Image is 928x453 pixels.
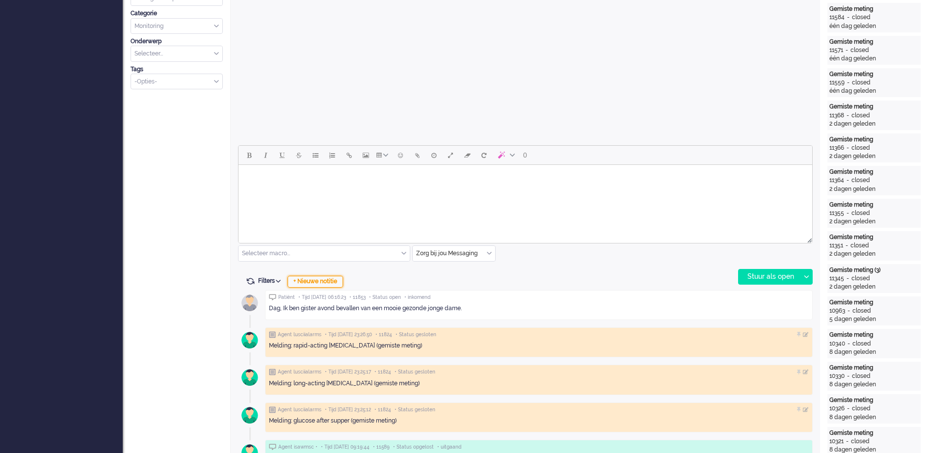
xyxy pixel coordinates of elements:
[278,369,321,375] span: Agent lusciialarms
[307,147,324,163] button: Bullet list
[829,429,919,437] div: Gemiste meting
[324,147,341,163] button: Numbered list
[829,364,919,372] div: Gemiste meting
[844,144,851,152] div: -
[829,79,845,87] div: 11559
[845,13,852,22] div: -
[844,274,851,283] div: -
[396,331,436,338] span: • Status gesloten
[829,103,919,111] div: Gemiste meting
[131,74,223,90] div: Select Tags
[278,294,295,301] span: Patiënt
[829,274,844,283] div: 11345
[238,291,262,315] img: avatar
[829,209,844,217] div: 11355
[829,396,919,404] div: Gemiste meting
[829,13,845,22] div: 11584
[459,147,476,163] button: Clear formatting
[829,46,843,54] div: 11571
[829,340,845,348] div: 10340
[357,147,374,163] button: Insert/edit image
[238,365,262,390] img: avatar
[278,406,321,413] span: Agent lusciialarms
[852,79,871,87] div: closed
[829,144,844,152] div: 11366
[829,70,919,79] div: Gemiste meting
[851,274,870,283] div: closed
[829,437,844,446] div: 10321
[845,340,852,348] div: -
[829,404,845,413] div: 10326
[739,269,800,284] div: Stuur als open
[269,342,809,350] div: Melding: rapid-acting [MEDICAL_DATA] (gemiste meting)
[845,372,852,380] div: -
[829,135,919,144] div: Gemiste meting
[851,144,870,152] div: closed
[393,444,434,451] span: • Status opgelost
[425,147,442,163] button: Delay message
[131,65,223,74] div: Tags
[852,404,871,413] div: closed
[850,241,869,250] div: closed
[852,340,871,348] div: closed
[829,185,919,193] div: 2 dagen geleden
[374,369,391,375] span: • 11824
[829,5,919,13] div: Gemiste meting
[829,38,919,46] div: Gemiste meting
[437,444,461,451] span: • uitgaand
[829,283,919,291] div: 2 dagen geleden
[240,147,257,163] button: Bold
[325,406,371,413] span: • Tijd [DATE] 23:25:12
[269,369,276,375] img: ic_note_grey.svg
[829,380,919,389] div: 8 dagen geleden
[852,372,871,380] div: closed
[829,315,919,323] div: 5 dagen geleden
[829,266,919,274] div: Gemiste meting (3)
[269,417,809,425] div: Melding: glucose after supper (gemiste meting)
[843,241,850,250] div: -
[844,176,851,185] div: -
[852,307,871,315] div: closed
[829,152,919,160] div: 2 dagen geleden
[851,209,870,217] div: closed
[804,234,812,243] div: Resize
[404,294,430,301] span: • inkomend
[321,444,370,451] span: • Tijd [DATE] 09:19:44
[829,217,919,226] div: 2 dagen geleden
[829,241,843,250] div: 11351
[519,147,531,163] button: 0
[258,277,284,284] span: Filters
[829,120,919,128] div: 2 dagen geleden
[374,147,392,163] button: Table
[238,328,262,352] img: avatar
[298,294,346,301] span: • Tijd [DATE] 06:16:23
[850,46,869,54] div: closed
[843,46,850,54] div: -
[131,37,223,46] div: Onderwerp
[375,331,392,338] span: • 11824
[291,147,307,163] button: Strikethrough
[476,147,492,163] button: Reset content
[257,147,274,163] button: Italic
[442,147,459,163] button: Fullscreen
[325,331,372,338] span: • Tijd [DATE] 23:26:50
[829,87,919,95] div: één dag geleden
[844,111,851,120] div: -
[829,298,919,307] div: Gemiste meting
[829,307,845,315] div: 10963
[269,379,809,388] div: Melding: long-acting [MEDICAL_DATA] (gemiste meting)
[829,372,845,380] div: 10330
[288,276,343,288] div: + Nieuwe notitie
[844,209,851,217] div: -
[373,444,390,451] span: • 11589
[274,147,291,163] button: Underline
[829,331,919,339] div: Gemiste meting
[131,9,223,18] div: Categorie
[349,294,366,301] span: • 11853
[829,413,919,422] div: 8 dagen geleden
[269,406,276,413] img: ic_note_grey.svg
[845,404,852,413] div: -
[852,13,871,22] div: closed
[829,22,919,30] div: één dag geleden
